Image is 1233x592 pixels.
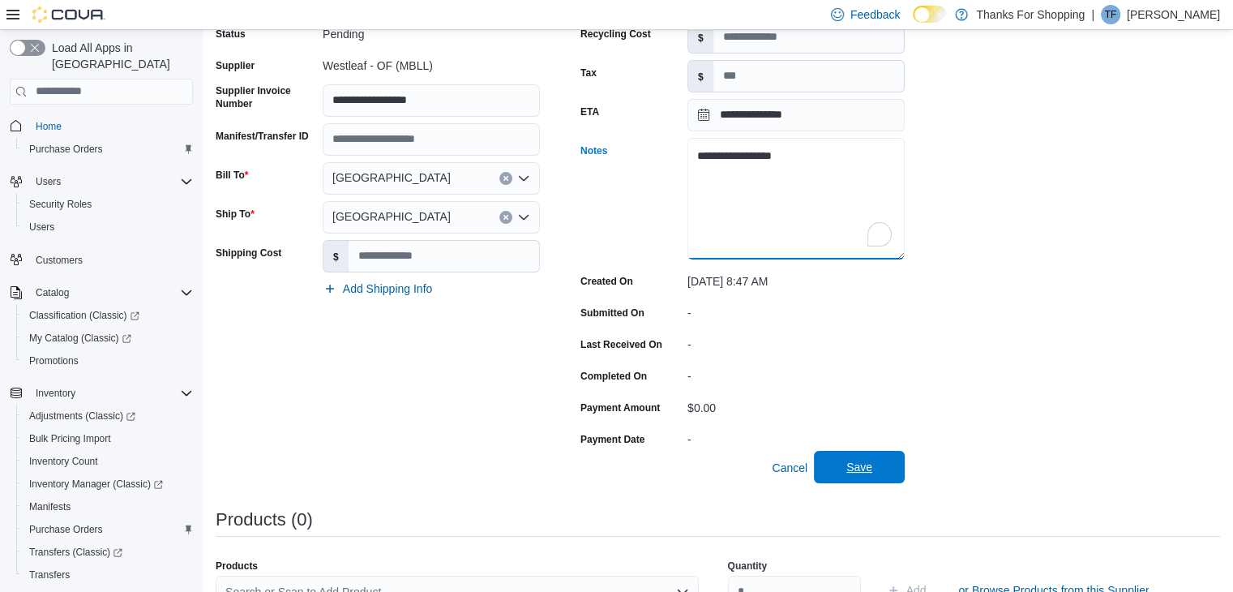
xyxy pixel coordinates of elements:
[580,28,651,41] label: Recycling Cost
[23,306,193,325] span: Classification (Classic)
[23,565,193,585] span: Transfers
[23,474,193,494] span: Inventory Manager (Classic)
[29,546,122,559] span: Transfers (Classic)
[772,460,807,476] span: Cancel
[29,384,193,403] span: Inventory
[580,401,660,414] label: Payment Amount
[23,217,193,237] span: Users
[23,429,193,448] span: Bulk Pricing Import
[23,429,118,448] a: Bulk Pricing Import
[846,459,872,475] span: Save
[580,275,633,288] label: Created On
[23,497,77,517] a: Manifests
[3,170,199,193] button: Users
[317,272,439,305] button: Add Shipping Info
[23,217,61,237] a: Users
[36,254,83,267] span: Customers
[29,172,193,191] span: Users
[3,248,199,272] button: Customers
[23,406,193,426] span: Adjustments (Classic)
[216,560,258,573] label: Products
[216,169,248,182] label: Bill To
[36,387,75,400] span: Inventory
[29,332,131,345] span: My Catalog (Classic)
[29,251,89,270] a: Customers
[23,139,109,159] a: Purchase Orders
[332,168,451,187] span: [GEOGRAPHIC_DATA]
[765,452,814,484] button: Cancel
[29,221,54,234] span: Users
[687,395,905,414] div: $0.00
[16,541,199,564] a: Transfers (Classic)
[29,478,163,491] span: Inventory Manager (Classic)
[29,283,75,302] button: Catalog
[343,281,433,297] span: Add Shipping Info
[23,520,109,539] a: Purchase Orders
[688,22,713,53] label: $
[36,286,69,299] span: Catalog
[216,510,313,530] h3: Products (0)
[913,6,947,23] input: Dark Mode
[23,520,193,539] span: Purchase Orders
[23,351,85,371] a: Promotions
[580,433,644,446] label: Payment Date
[913,23,914,24] span: Dark Mode
[687,268,905,288] div: [DATE] 8:47 AM
[216,130,309,143] label: Manifest/Transfer ID
[1105,5,1117,24] span: TF
[580,307,644,320] label: Submitted On
[499,172,512,185] button: Clear input
[29,250,193,270] span: Customers
[16,327,199,350] a: My Catalog (Classic)
[687,363,905,383] div: -
[16,304,199,327] a: Classification (Classic)
[23,543,193,562] span: Transfers (Classic)
[32,6,105,23] img: Cova
[1127,5,1220,24] p: [PERSON_NAME]
[1091,5,1094,24] p: |
[29,523,103,536] span: Purchase Orders
[323,21,540,41] div: Pending
[23,351,193,371] span: Promotions
[814,451,905,483] button: Save
[29,384,82,403] button: Inventory
[16,564,199,586] button: Transfers
[216,247,281,260] label: Shipping Cost
[580,338,662,351] label: Last Received On
[3,114,199,138] button: Home
[323,241,349,272] label: $
[29,500,71,513] span: Manifests
[23,406,142,426] a: Adjustments (Classic)
[976,5,1085,24] p: Thanks For Shopping
[16,450,199,473] button: Inventory Count
[16,350,199,372] button: Promotions
[29,172,67,191] button: Users
[29,143,103,156] span: Purchase Orders
[29,432,111,445] span: Bulk Pricing Import
[23,452,193,471] span: Inventory Count
[16,138,199,161] button: Purchase Orders
[29,116,193,136] span: Home
[687,427,905,446] div: -
[29,198,92,211] span: Security Roles
[23,543,129,562] a: Transfers (Classic)
[216,59,255,72] label: Supplier
[29,283,193,302] span: Catalog
[23,328,138,348] a: My Catalog (Classic)
[16,495,199,518] button: Manifests
[688,61,713,92] label: $
[216,84,316,110] label: Supplier Invoice Number
[332,207,451,226] span: [GEOGRAPHIC_DATA]
[29,354,79,367] span: Promotions
[23,139,193,159] span: Purchase Orders
[29,568,70,581] span: Transfers
[29,410,135,423] span: Adjustments (Classic)
[23,306,146,325] a: Classification (Classic)
[36,120,62,133] span: Home
[687,300,905,320] div: -
[23,474,169,494] a: Inventory Manager (Classic)
[687,332,905,351] div: -
[499,211,512,224] button: Clear input
[16,216,199,238] button: Users
[687,138,905,260] textarea: To enrich screen reader interactions, please activate Accessibility in Grammarly extension settings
